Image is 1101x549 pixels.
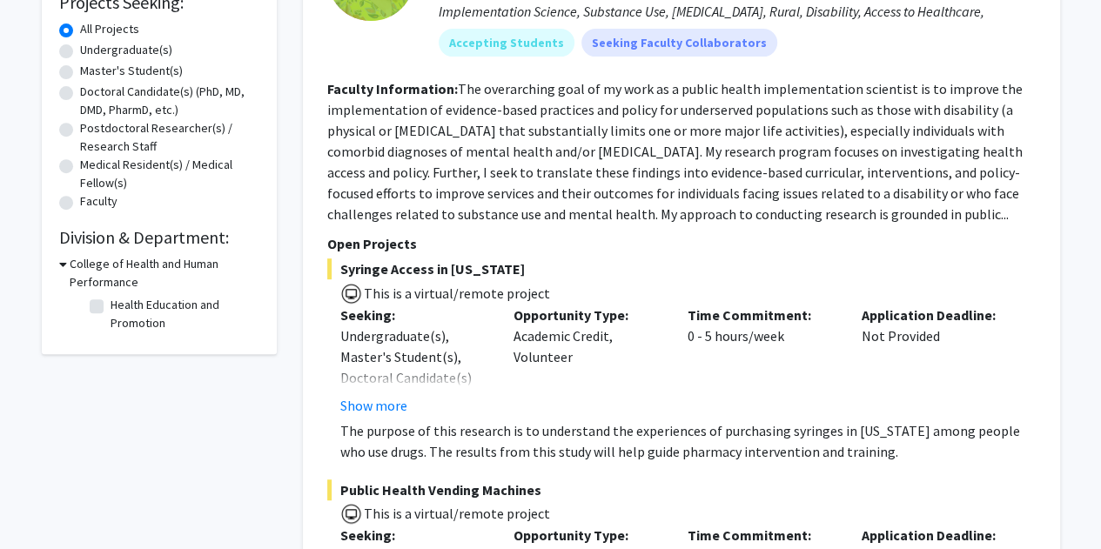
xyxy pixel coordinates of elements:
label: All Projects [80,20,139,38]
label: Undergraduate(s) [80,41,172,59]
p: Opportunity Type: [514,305,661,325]
iframe: Chat [13,471,74,536]
mat-chip: Seeking Faculty Collaborators [581,29,777,57]
span: Public Health Vending Machines [327,479,1036,500]
p: The purpose of this research is to understand the experiences of purchasing syringes in [US_STATE... [340,420,1036,462]
p: Time Commitment: [688,525,836,546]
div: 0 - 5 hours/week [675,305,849,416]
label: Master's Student(s) [80,62,183,80]
p: Application Deadline: [862,525,1010,546]
div: Academic Credit, Volunteer [500,305,675,416]
button: Show more [340,395,407,416]
p: Seeking: [340,525,488,546]
div: Undergraduate(s), Master's Student(s), Doctoral Candidate(s) (PhD, MD, DMD, PharmD, etc.), Postdo... [340,325,488,534]
label: Health Education and Promotion [111,296,255,332]
h2: Division & Department: [59,227,259,248]
div: Implementation Science, Substance Use, [MEDICAL_DATA], Rural, Disability, Access to Healthcare, [439,1,1036,22]
p: Seeking: [340,305,488,325]
p: Opportunity Type: [514,525,661,546]
b: Faculty Information: [327,80,458,97]
label: Faculty [80,192,117,211]
span: This is a virtual/remote project [362,505,550,522]
div: Not Provided [849,305,1023,416]
label: Doctoral Candidate(s) (PhD, MD, DMD, PharmD, etc.) [80,83,259,119]
p: Application Deadline: [862,305,1010,325]
label: Postdoctoral Researcher(s) / Research Staff [80,119,259,156]
span: This is a virtual/remote project [362,285,550,302]
label: Medical Resident(s) / Medical Fellow(s) [80,156,259,192]
p: Open Projects [327,233,1036,254]
fg-read-more: The overarching goal of my work as a public health implementation scientist is to improve the imp... [327,80,1023,223]
h3: College of Health and Human Performance [70,255,259,291]
span: Syringe Access in [US_STATE] [327,258,1036,279]
p: Time Commitment: [688,305,836,325]
mat-chip: Accepting Students [439,29,574,57]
